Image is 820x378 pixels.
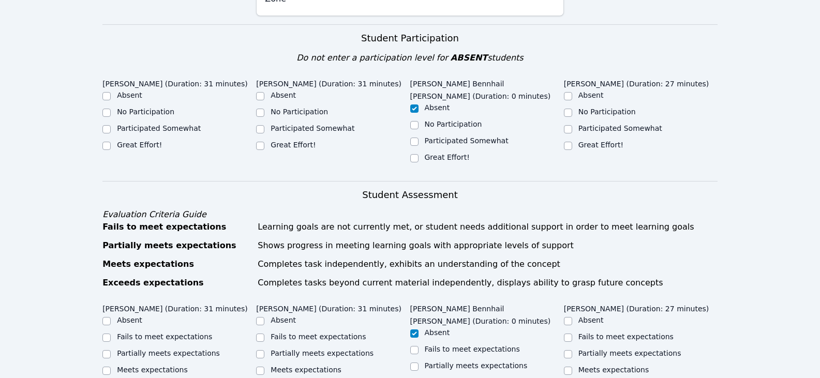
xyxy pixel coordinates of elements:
[271,316,296,324] label: Absent
[102,221,251,233] div: Fails to meet expectations
[410,299,564,327] legend: [PERSON_NAME] Bennhail [PERSON_NAME] (Duration: 0 minutes)
[102,74,248,90] legend: [PERSON_NAME] (Duration: 31 minutes)
[102,31,718,46] h3: Student Participation
[102,188,718,202] h3: Student Assessment
[117,316,142,324] label: Absent
[258,221,718,233] div: Learning goals are not currently met, or student needs additional support in order to meet learni...
[102,208,718,221] div: Evaluation Criteria Guide
[117,366,188,374] label: Meets expectations
[117,124,201,132] label: Participated Somewhat
[564,74,709,90] legend: [PERSON_NAME] (Duration: 27 minutes)
[271,332,366,341] label: Fails to meet expectations
[271,108,328,116] label: No Participation
[578,316,604,324] label: Absent
[271,141,316,149] label: Great Effort!
[425,137,509,145] label: Participated Somewhat
[425,328,450,337] label: Absent
[425,103,450,112] label: Absent
[117,332,212,341] label: Fails to meet expectations
[271,91,296,99] label: Absent
[425,120,482,128] label: No Participation
[410,74,564,102] legend: [PERSON_NAME] Bennhail [PERSON_NAME] (Duration: 0 minutes)
[564,299,709,315] legend: [PERSON_NAME] (Duration: 27 minutes)
[102,239,251,252] div: Partially meets expectations
[256,74,401,90] legend: [PERSON_NAME] (Duration: 31 minutes)
[578,141,623,149] label: Great Effort!
[102,52,718,64] div: Do not enter a participation level for students
[256,299,401,315] legend: [PERSON_NAME] (Duration: 31 minutes)
[578,91,604,99] label: Absent
[425,345,520,353] label: Fails to meet expectations
[271,366,341,374] label: Meets expectations
[578,349,681,357] label: Partially meets expectations
[271,349,374,357] label: Partially meets expectations
[117,91,142,99] label: Absent
[578,108,636,116] label: No Participation
[271,124,354,132] label: Participated Somewhat
[578,124,662,132] label: Participated Somewhat
[451,53,487,63] span: ABSENT
[102,277,251,289] div: Exceeds expectations
[102,299,248,315] legend: [PERSON_NAME] (Duration: 31 minutes)
[425,153,470,161] label: Great Effort!
[578,366,649,374] label: Meets expectations
[258,258,718,270] div: Completes task independently, exhibits an understanding of the concept
[258,239,718,252] div: Shows progress in meeting learning goals with appropriate levels of support
[425,361,528,370] label: Partially meets expectations
[578,332,674,341] label: Fails to meet expectations
[258,277,718,289] div: Completes tasks beyond current material independently, displays ability to grasp future concepts
[117,141,162,149] label: Great Effort!
[117,108,174,116] label: No Participation
[117,349,220,357] label: Partially meets expectations
[102,258,251,270] div: Meets expectations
